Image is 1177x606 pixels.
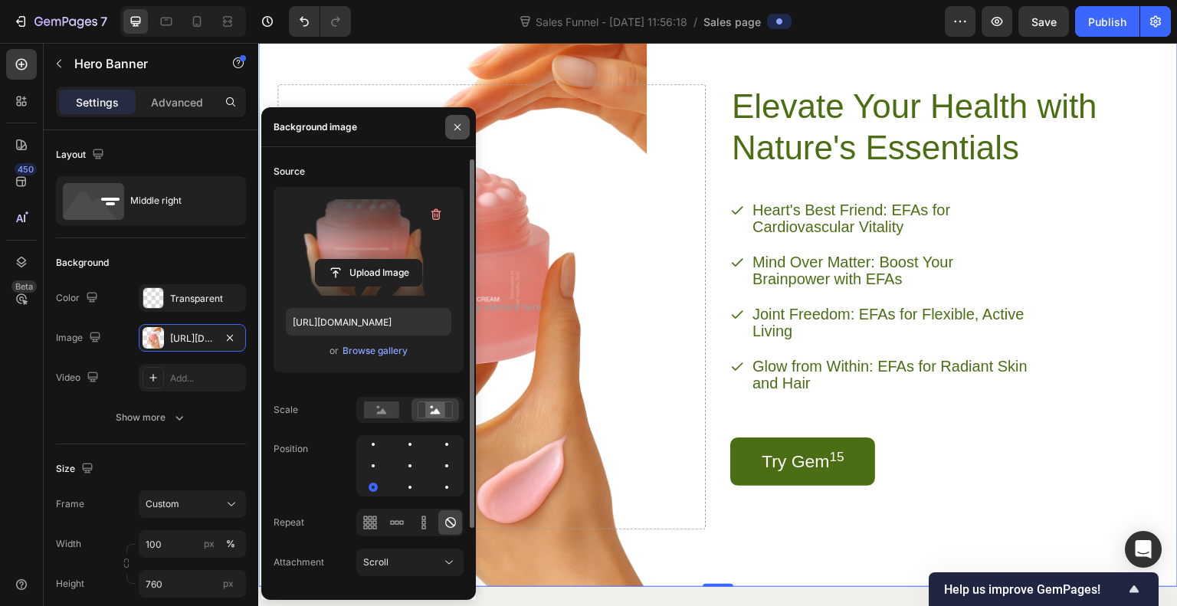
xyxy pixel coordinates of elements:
[139,570,246,598] input: px
[130,183,224,218] div: Middle right
[146,497,179,511] span: Custom
[74,54,205,73] p: Hero Banner
[1088,14,1126,30] div: Publish
[329,342,339,360] span: or
[363,556,389,568] span: Scroll
[1075,6,1139,37] button: Publish
[139,490,246,518] button: Custom
[15,163,37,175] div: 450
[56,497,84,511] label: Frame
[226,537,235,551] div: %
[56,288,101,309] div: Color
[274,165,305,179] div: Source
[200,535,218,553] button: %
[223,578,234,589] span: px
[100,12,107,31] p: 7
[944,580,1143,598] button: Show survey - Help us improve GemPages!
[494,263,772,296] p: Joint Freedom: EFAs for Flexible, Active Living
[56,537,81,551] label: Width
[170,332,215,346] div: [URL][DOMAIN_NAME]
[11,280,37,293] div: Beta
[56,577,84,591] label: Height
[703,14,761,30] span: Sales page
[56,368,102,388] div: Video
[274,120,357,134] div: Background image
[533,14,690,30] span: Sales Funnel - [DATE] 11:56:18
[258,43,1177,606] iframe: Design area
[151,94,203,110] p: Advanced
[343,344,408,358] div: Browse gallery
[274,555,324,569] div: Attachment
[204,537,215,551] div: px
[116,410,187,425] div: Show more
[56,404,246,431] button: Show more
[944,582,1125,597] span: Help us improve GemPages!
[342,343,408,359] button: Browse gallery
[274,516,304,529] div: Repeat
[1125,531,1162,568] div: Open Intercom Messenger
[494,315,772,349] p: Glow from Within: EFAs for Radiant Skin and Hair
[170,372,242,385] div: Add...
[6,6,114,37] button: 7
[693,14,697,30] span: /
[472,395,617,443] a: Try Gem15
[1031,15,1057,28] span: Save
[274,442,308,456] div: Position
[76,94,119,110] p: Settings
[356,549,464,576] button: Scroll
[221,535,240,553] button: px
[56,256,109,270] div: Background
[56,459,97,480] div: Size
[56,328,104,349] div: Image
[202,258,284,270] div: Drop element here
[494,159,772,192] p: Heart's Best Friend: EFAs for Cardiovascular Vitality
[315,259,422,287] button: Upload Image
[274,403,298,417] div: Scale
[1018,6,1069,37] button: Save
[572,406,586,421] sup: 15
[289,6,351,37] div: Undo/Redo
[503,405,586,432] p: Try Gem
[494,211,772,244] p: Mind Over Matter: Boost Your Brainpower with EFAs
[286,308,451,336] input: https://example.com/image.jpg
[139,530,246,558] input: px%
[170,292,242,306] div: Transparent
[56,145,107,165] div: Layout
